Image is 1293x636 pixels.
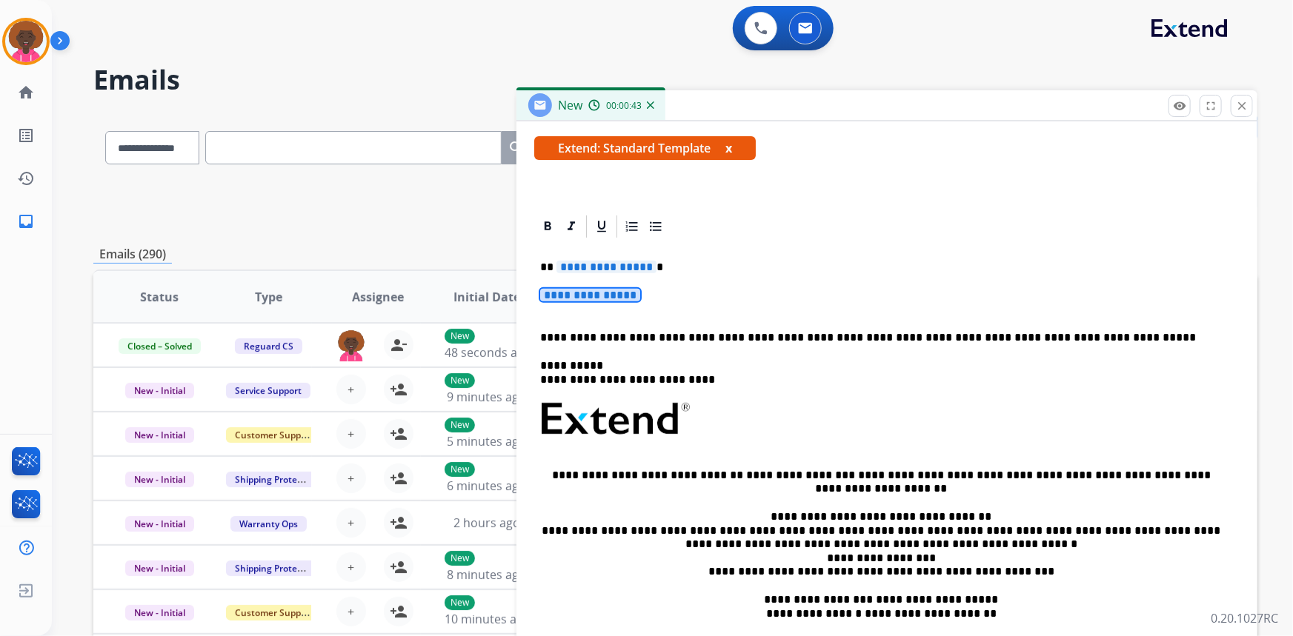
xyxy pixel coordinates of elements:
span: Shipping Protection [226,472,328,487]
mat-icon: search [508,139,525,157]
span: Shipping Protection [226,560,328,576]
span: + [348,469,354,487]
p: New [445,418,475,432]
mat-icon: fullscreen [1204,99,1217,113]
span: 10 minutes ago [445,611,531,627]
span: Closed – Solved [119,338,201,354]
span: New - Initial [125,605,194,620]
button: + [336,508,366,538]
span: + [348,381,354,398]
span: + [348,558,354,576]
span: Warranty Ops [230,516,307,532]
span: Reguard CS [235,338,302,354]
div: Italic [560,215,582,238]
mat-icon: history [17,170,35,187]
img: avatar [5,21,47,62]
span: Extend: Standard Template [534,136,756,160]
mat-icon: list_alt [17,127,35,144]
div: Underline [591,215,613,238]
span: Service Support [226,383,310,398]
span: New - Initial [125,427,194,443]
mat-icon: inbox [17,212,35,230]
button: + [336,419,366,449]
mat-icon: remove_red_eye [1173,99,1186,113]
p: New [445,329,475,344]
span: New - Initial [125,560,194,576]
p: New [445,595,475,610]
div: Bullet List [645,215,667,238]
p: 0.20.1027RC [1211,609,1278,627]
span: + [348,603,354,620]
mat-icon: person_add [390,425,408,443]
span: Initial Date [453,288,520,306]
button: + [336,552,366,582]
button: x [725,139,732,157]
span: Assignee [352,288,404,306]
span: Customer Support [226,427,322,443]
button: + [336,597,366,626]
mat-icon: person_add [390,514,408,532]
mat-icon: person_add [390,603,408,620]
span: Type [255,288,282,306]
span: New [558,97,582,113]
span: 48 seconds ago [445,344,531,361]
h2: Emails [93,65,1257,95]
span: + [348,514,354,532]
img: agent-avatar [336,330,366,361]
span: New - Initial [125,516,194,532]
span: 6 minutes ago [447,478,526,494]
span: 2 hours ago [453,515,520,531]
mat-icon: home [17,84,35,101]
span: New - Initial [125,472,194,487]
mat-icon: person_add [390,381,408,398]
span: New - Initial [125,383,194,398]
span: 5 minutes ago [447,433,526,449]
span: Customer Support [226,605,322,620]
mat-icon: close [1235,99,1249,113]
span: 8 minutes ago [447,566,526,583]
p: New [445,462,475,477]
div: Bold [536,215,559,238]
p: New [445,373,475,388]
div: Ordered List [621,215,643,238]
button: + [336,463,366,493]
p: Emails (290) [93,245,172,264]
mat-icon: person_add [390,469,408,487]
span: 9 minutes ago [447,389,526,405]
mat-icon: person_add [390,558,408,576]
mat-icon: person_remove [390,336,408,354]
button: + [336,375,366,404]
span: + [348,425,354,443]
span: Status [140,288,179,306]
p: New [445,551,475,566]
span: 00:00:43 [606,100,642,112]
